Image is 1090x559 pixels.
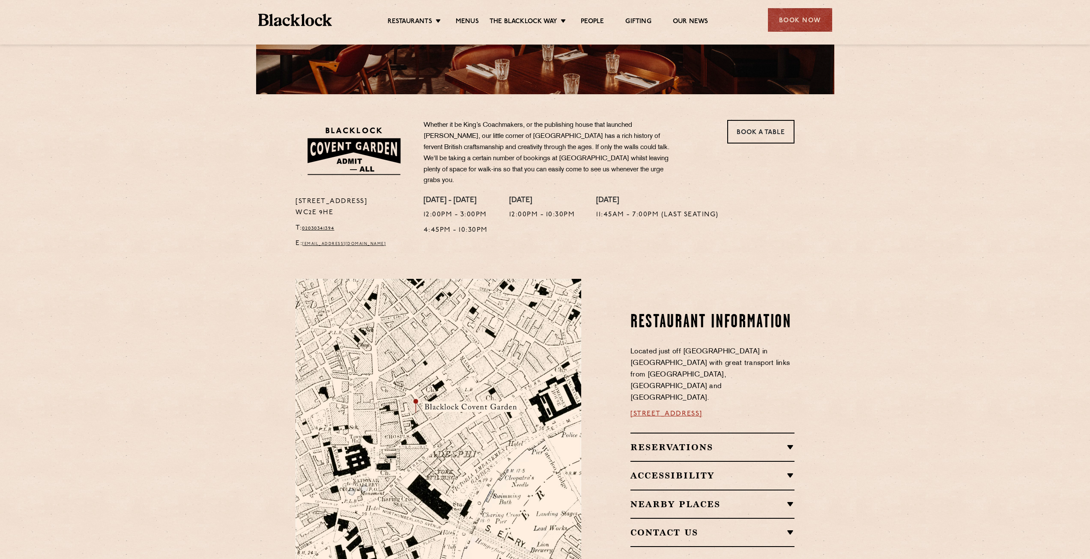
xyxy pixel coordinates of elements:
[424,196,488,206] h4: [DATE] - [DATE]
[509,209,575,221] p: 12:00pm - 10:30pm
[673,18,708,27] a: Our News
[296,120,411,182] img: BLA_1470_CoventGarden_Website_Solid.svg
[388,18,432,27] a: Restaurants
[630,499,794,509] h2: Nearby Places
[456,18,479,27] a: Menus
[581,18,604,27] a: People
[727,120,794,143] a: Book a Table
[630,470,794,481] h2: Accessibility
[768,8,832,32] div: Book Now
[596,209,719,221] p: 11:45am - 7:00pm (Last Seating)
[490,18,557,27] a: The Blacklock Way
[296,223,411,234] p: T:
[509,196,575,206] h4: [DATE]
[625,18,651,27] a: Gifting
[424,120,676,186] p: Whether it be King’s Coachmakers, or the publishing house that launched [PERSON_NAME], our little...
[630,348,790,401] span: Located just off [GEOGRAPHIC_DATA] in [GEOGRAPHIC_DATA] with great transport links from [GEOGRAPH...
[302,226,334,231] a: 02030341394
[630,527,794,538] h2: Contact Us
[258,14,332,26] img: BL_Textured_Logo-footer-cropped.svg
[296,238,411,249] p: E:
[630,442,794,452] h2: Reservations
[630,410,702,417] a: [STREET_ADDRESS]
[296,196,411,218] p: [STREET_ADDRESS] WC2E 9HE
[424,225,488,236] p: 4:45pm - 10:30pm
[424,209,488,221] p: 12:00pm - 3:00pm
[630,312,794,333] h2: Restaurant information
[596,196,719,206] h4: [DATE]
[302,242,386,246] a: [EMAIL_ADDRESS][DOMAIN_NAME]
